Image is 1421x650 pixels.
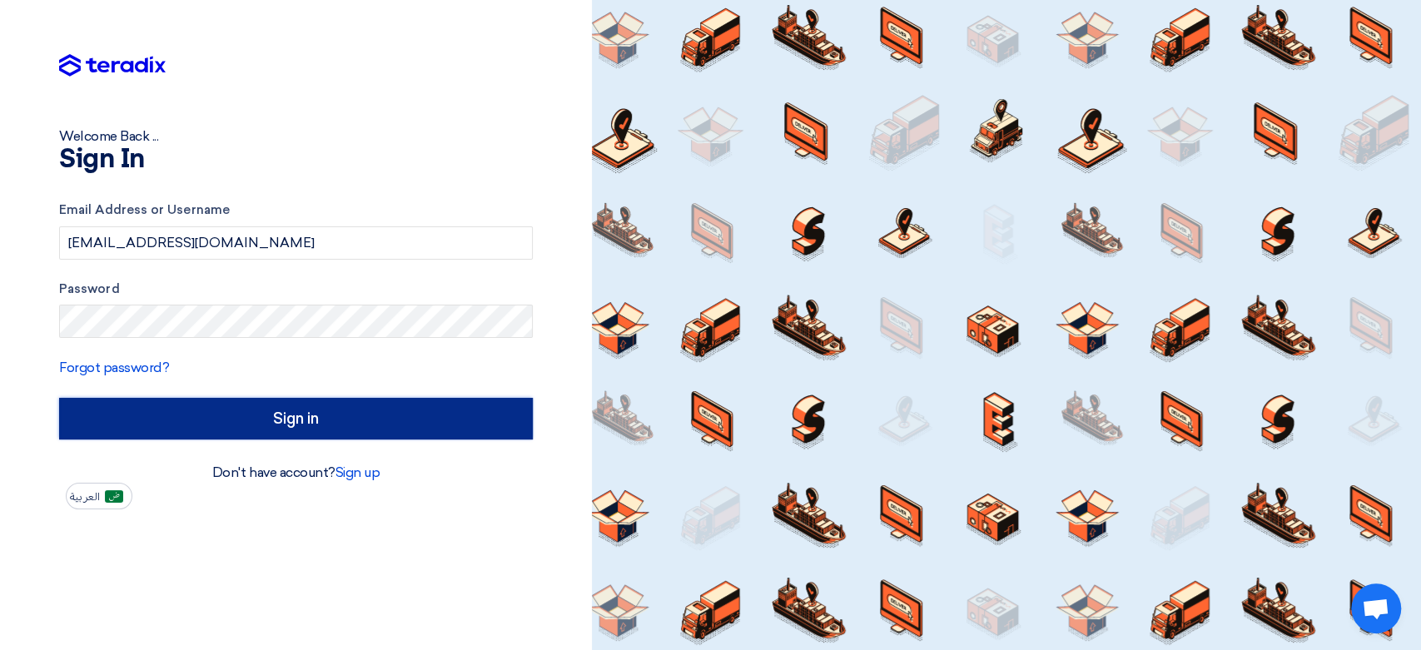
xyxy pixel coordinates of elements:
[59,226,533,260] input: Enter your business email or username
[59,280,533,299] label: Password
[335,464,380,480] a: Sign up
[59,146,533,173] h1: Sign In
[66,483,132,509] button: العربية
[70,491,100,503] span: العربية
[59,127,533,146] div: Welcome Back ...
[59,360,169,375] a: Forgot password?
[1351,583,1401,633] div: Open chat
[59,54,166,77] img: Teradix logo
[59,463,533,483] div: Don't have account?
[105,490,123,503] img: ar-AR.png
[59,201,533,220] label: Email Address or Username
[59,398,533,439] input: Sign in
